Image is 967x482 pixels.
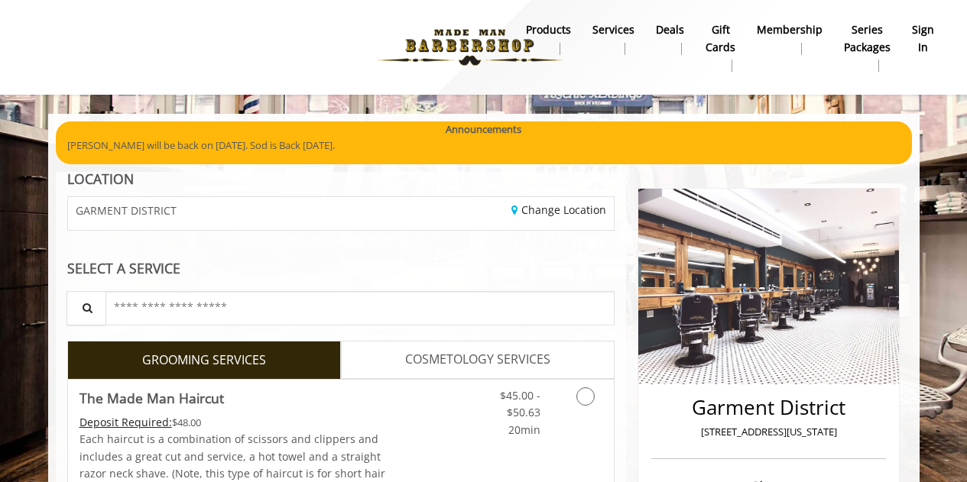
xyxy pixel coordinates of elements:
[80,415,172,429] span: This service needs some Advance to be paid before we block your appointment
[746,19,833,59] a: MembershipMembership
[446,121,521,137] b: Announcements
[500,388,540,419] span: $45.00 - $50.63
[706,21,735,56] b: gift cards
[67,261,615,276] div: SELECT A SERVICE
[526,21,571,38] b: products
[757,21,823,38] b: Membership
[405,350,550,370] span: COSMETOLOGY SERVICES
[67,137,900,154] p: [PERSON_NAME] will be back on [DATE]. Sod is Back [DATE].
[912,21,934,56] b: sign in
[592,21,634,38] b: Services
[645,19,695,59] a: DealsDeals
[656,21,684,38] b: Deals
[365,5,575,89] img: Made Man Barbershop logo
[511,202,606,217] a: Change Location
[655,424,882,440] p: [STREET_ADDRESS][US_STATE]
[142,351,266,370] span: GROOMING SERVICES
[67,291,106,325] button: Service Search
[833,19,901,76] a: Series packagesSeries packages
[695,19,746,76] a: Gift cardsgift cards
[508,422,540,437] span: 20min
[655,396,882,419] h2: Garment District
[844,21,891,56] b: Series packages
[80,387,224,409] b: The Made Man Haircut
[515,19,582,59] a: Productsproducts
[582,19,645,59] a: ServicesServices
[67,170,134,188] b: LOCATION
[901,19,945,59] a: sign insign in
[76,205,177,216] span: GARMENT DISTRICT
[80,414,387,431] div: $48.00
